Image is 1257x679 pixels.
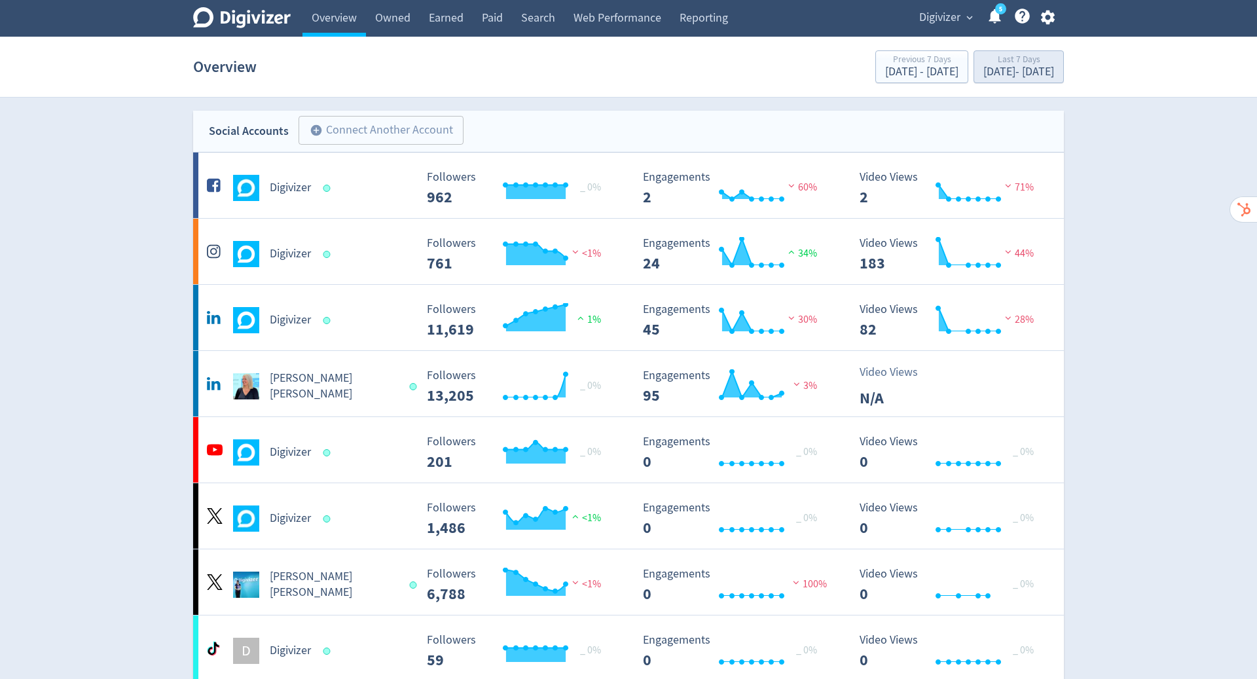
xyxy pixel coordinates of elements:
svg: Followers --- [420,303,617,338]
span: _ 0% [1013,445,1034,458]
a: Connect Another Account [289,118,464,145]
div: Previous 7 Days [885,55,958,66]
img: Digivizer undefined [233,439,259,466]
span: 100% [790,578,827,591]
span: _ 0% [1013,511,1034,524]
svg: Video Views 0 [853,502,1049,536]
span: _ 0% [580,379,601,392]
span: 34% [785,247,817,260]
span: Data last synced: 30 Sep 2025, 5:01am (AEST) [323,185,335,192]
svg: Engagements 45 [636,303,833,338]
svg: Engagements 0 [636,435,833,470]
h5: Digivizer [270,643,311,659]
span: Data last synced: 29 Sep 2025, 4:02pm (AEST) [409,581,420,589]
img: negative-performance.svg [785,181,798,191]
img: Digivizer undefined [233,307,259,333]
span: <1% [569,511,601,524]
img: Digivizer undefined [233,505,259,532]
span: Data last synced: 30 Sep 2025, 5:01am (AEST) [323,317,335,324]
span: <1% [569,247,601,260]
img: positive-performance.svg [569,511,582,521]
h1: Overview [193,46,257,88]
button: Connect Another Account [299,116,464,145]
div: [DATE] - [DATE] [885,66,958,78]
span: <1% [569,578,601,591]
div: D [233,638,259,664]
h5: Digivizer [270,246,311,262]
svg: Followers --- [420,502,617,536]
svg: Video Views 0 [853,435,1049,470]
svg: Video Views 183 [853,237,1049,272]
h5: [PERSON_NAME] [PERSON_NAME] [270,371,397,402]
svg: Engagements 0 [636,502,833,536]
svg: Followers --- [420,171,617,206]
a: Emma Lo Russo undefined[PERSON_NAME] [PERSON_NAME] Followers --- Followers 6,788 <1% Engagements ... [193,549,1064,615]
div: Social Accounts [209,122,289,141]
h5: [PERSON_NAME] [PERSON_NAME] [270,569,397,600]
span: Data last synced: 30 Sep 2025, 4:01am (AEST) [323,648,335,655]
svg: Video Views 2 [853,171,1049,206]
span: _ 0% [580,181,601,194]
h5: Digivizer [270,445,311,460]
span: _ 0% [1013,644,1034,657]
h5: Digivizer [270,180,311,196]
span: 1% [574,313,601,326]
button: Previous 7 Days[DATE] - [DATE] [875,50,968,83]
img: negative-performance.svg [1002,181,1015,191]
svg: Followers --- [420,435,617,470]
img: positive-performance.svg [785,247,798,257]
a: Digivizer undefinedDigivizer Followers --- Followers 761 <1% Engagements 24 Engagements 24 34% Vi... [193,219,1064,284]
span: _ 0% [580,445,601,458]
img: Digivizer undefined [233,175,259,201]
span: Data last synced: 29 Sep 2025, 11:02pm (AEST) [323,449,335,456]
span: add_circle [310,124,323,137]
span: 71% [1002,181,1034,194]
svg: Video Views 0 [853,634,1049,669]
svg: Followers --- [420,237,617,272]
img: negative-performance.svg [569,247,582,257]
img: negative-performance.svg [790,379,803,389]
p: N/A [860,386,935,410]
span: 30% [785,313,817,326]
span: 3% [790,379,817,392]
span: Data last synced: 29 Sep 2025, 11:02pm (AEST) [323,515,335,523]
span: _ 0% [796,511,817,524]
text: 5 [999,5,1002,14]
a: Digivizer undefinedDigivizer Followers --- _ 0% Followers 201 Engagements 0 Engagements 0 _ 0% Vi... [193,417,1064,483]
svg: Engagements 24 [636,237,833,272]
a: 5 [995,3,1006,14]
div: [DATE] - [DATE] [983,66,1054,78]
a: Digivizer undefinedDigivizer Followers --- _ 0% Followers 962 Engagements 2 Engagements 2 60% Vid... [193,153,1064,218]
svg: Followers --- [420,568,617,602]
h5: Digivizer [270,511,311,526]
img: Emma Lo Russo undefined [233,572,259,598]
span: 60% [785,181,817,194]
svg: Engagements 0 [636,634,833,669]
img: negative-performance.svg [790,578,803,587]
svg: Engagements 2 [636,171,833,206]
button: Last 7 Days[DATE]- [DATE] [974,50,1064,83]
svg: Followers --- [420,634,617,669]
span: _ 0% [1013,578,1034,591]
span: _ 0% [796,445,817,458]
p: Video Views [860,363,935,381]
img: Emma Lo Russo undefined [233,373,259,399]
a: Emma Lo Russo undefined[PERSON_NAME] [PERSON_NAME] Followers --- _ 0% Followers 13,205 Engagement... [193,351,1064,416]
svg: Video Views 82 [853,303,1049,338]
svg: Engagements 95 [636,369,833,404]
img: Digivizer undefined [233,241,259,267]
span: 44% [1002,247,1034,260]
a: Digivizer undefinedDigivizer Followers --- Followers 11,619 1% Engagements 45 Engagements 45 30% ... [193,285,1064,350]
button: Digivizer [915,7,976,28]
img: positive-performance.svg [574,313,587,323]
div: Last 7 Days [983,55,1054,66]
span: _ 0% [580,644,601,657]
span: Data last synced: 30 Sep 2025, 5:01am (AEST) [323,251,335,258]
img: negative-performance.svg [1002,247,1015,257]
span: _ 0% [796,644,817,657]
svg: Engagements 0 [636,568,833,602]
h5: Digivizer [270,312,311,328]
svg: Followers --- [420,369,617,404]
img: negative-performance.svg [569,578,582,587]
span: 28% [1002,313,1034,326]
